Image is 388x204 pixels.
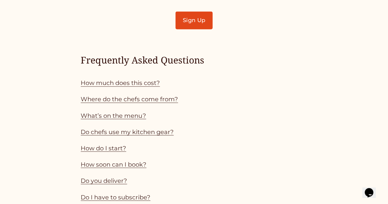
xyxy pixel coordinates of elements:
[362,179,382,198] iframe: chat widget
[81,95,178,103] a: Where do the chefs come from?
[81,160,146,168] a: How soon can I book?
[81,79,160,87] a: How much does this cost?
[81,177,127,184] a: Do you deliver?
[175,11,212,29] a: Sign Up
[81,193,150,201] a: Do I have to subscribe?
[81,128,174,135] a: Do chefs use my kitchen gear?
[81,112,146,119] a: What’s on the menu?
[81,54,307,67] h4: Frequently Asked Questions
[81,144,126,152] a: How do I start?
